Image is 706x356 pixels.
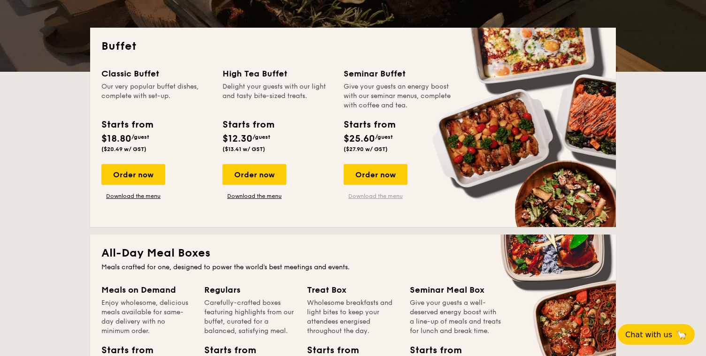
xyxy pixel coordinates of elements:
[676,329,687,340] span: 🦙
[344,146,388,152] span: ($27.90 w/ GST)
[344,192,407,200] a: Download the menu
[101,118,153,132] div: Starts from
[223,164,286,185] div: Order now
[101,146,146,152] span: ($20.49 w/ GST)
[101,164,165,185] div: Order now
[101,133,131,144] span: $18.80
[223,118,274,132] div: Starts from
[204,298,296,336] div: Carefully-crafted boxes featuring highlights from our buffet, curated for a balanced, satisfying ...
[101,67,211,80] div: Classic Buffet
[101,283,193,296] div: Meals on Demand
[410,298,501,336] div: Give your guests a well-deserved energy boost with a line-up of meals and treats for lunch and br...
[625,330,672,339] span: Chat with us
[307,298,399,336] div: Wholesome breakfasts and light bites to keep your attendees energised throughout the day.
[223,67,332,80] div: High Tea Buffet
[101,39,605,54] h2: Buffet
[344,67,453,80] div: Seminar Buffet
[618,324,695,345] button: Chat with us🦙
[101,192,165,200] a: Download the menu
[101,82,211,110] div: Our very popular buffet dishes, complete with set-up.
[131,134,149,140] span: /guest
[223,192,286,200] a: Download the menu
[101,298,193,336] div: Enjoy wholesome, delicious meals available for same-day delivery with no minimum order.
[223,146,265,152] span: ($13.41 w/ GST)
[253,134,270,140] span: /guest
[344,164,407,185] div: Order now
[344,82,453,110] div: Give your guests an energy boost with our seminar menus, complete with coffee and tea.
[101,246,605,261] h2: All-Day Meal Boxes
[101,263,605,272] div: Meals crafted for one, designed to power the world's best meetings and events.
[344,118,395,132] div: Starts from
[223,133,253,144] span: $12.30
[223,82,332,110] div: Delight your guests with our light and tasty bite-sized treats.
[344,133,375,144] span: $25.60
[410,283,501,296] div: Seminar Meal Box
[375,134,393,140] span: /guest
[204,283,296,296] div: Regulars
[307,283,399,296] div: Treat Box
